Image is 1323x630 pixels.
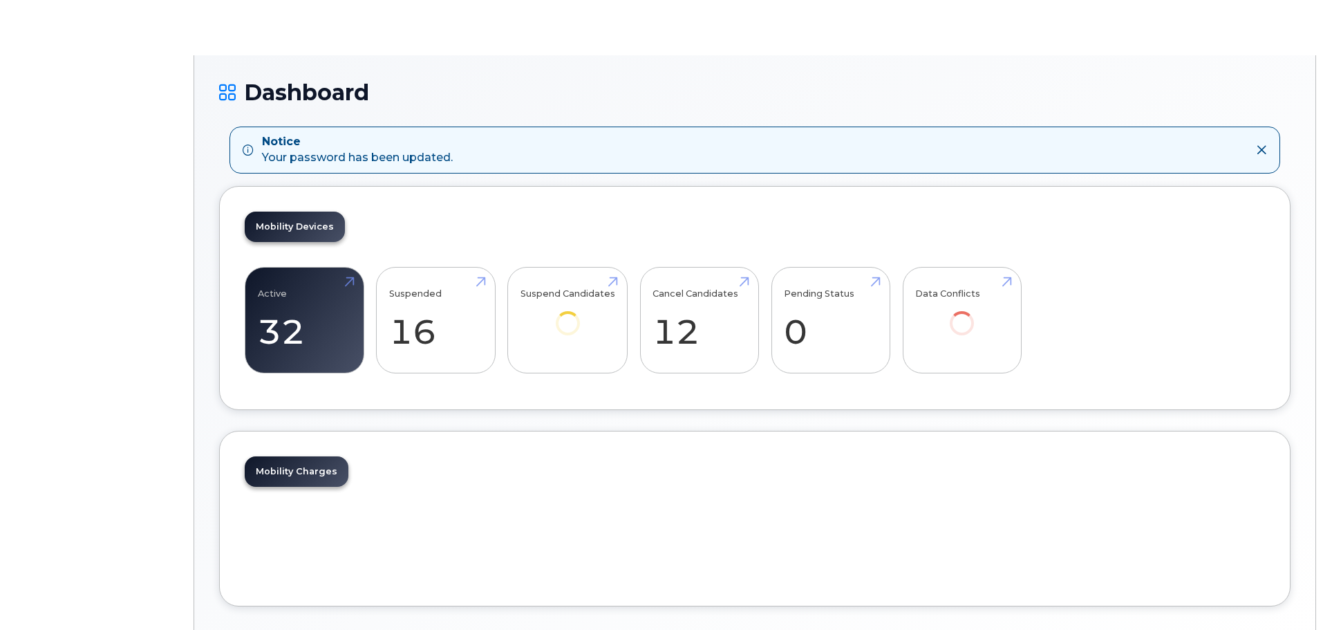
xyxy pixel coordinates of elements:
[915,275,1008,354] a: Data Conflicts
[219,80,1291,104] h1: Dashboard
[258,275,351,366] a: Active 32
[262,134,453,150] strong: Notice
[262,134,453,166] div: Your password has been updated.
[784,275,877,366] a: Pending Status 0
[245,456,348,487] a: Mobility Charges
[389,275,482,366] a: Suspended 16
[520,275,615,354] a: Suspend Candidates
[653,275,746,366] a: Cancel Candidates 12
[245,212,345,242] a: Mobility Devices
